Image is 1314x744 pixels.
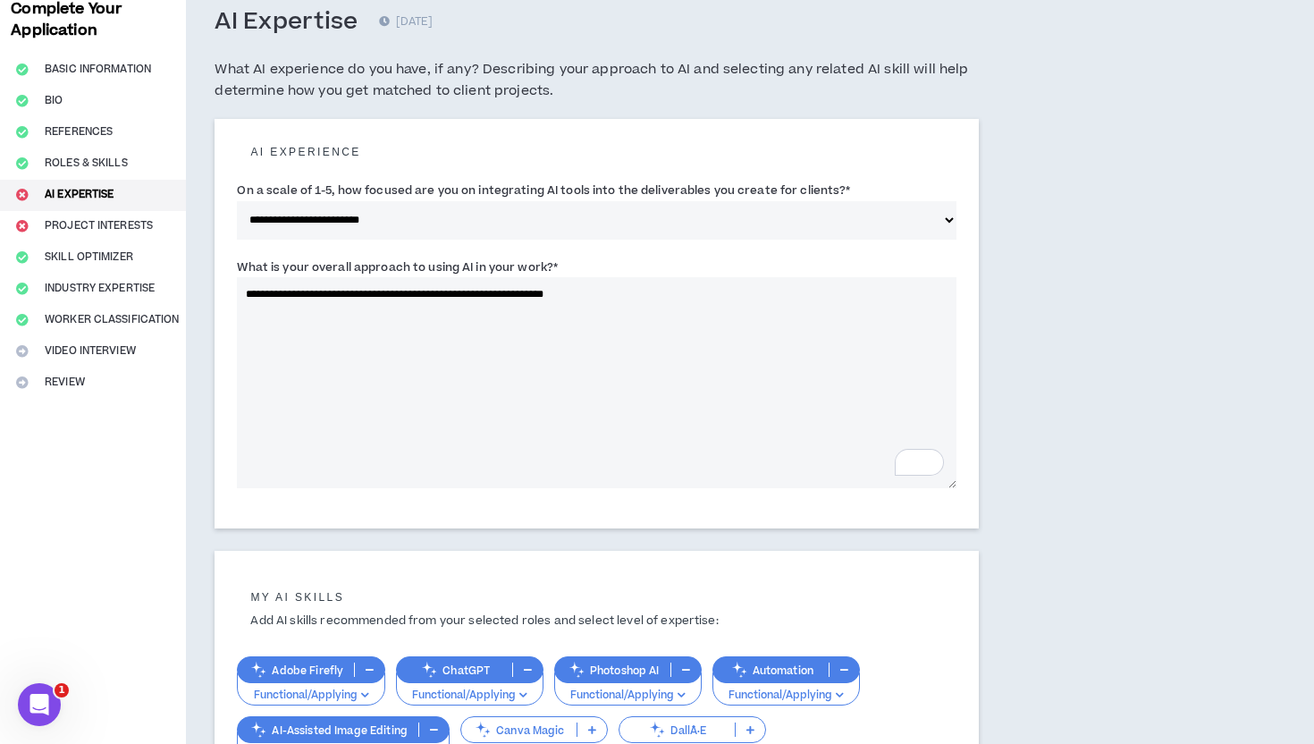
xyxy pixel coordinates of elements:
label: On a scale of 1-5, how focused are you on integrating AI tools into the deliverables you create f... [237,176,850,205]
p: Photoshop AI [555,664,670,677]
iframe: Intercom live chat [18,683,61,726]
p: DallÂ·E [619,723,735,737]
p: Functional/Applying [248,688,374,704]
p: Functional/Applying [566,688,690,704]
p: Add AI skills recommended from your selected roles and select level of expertise: [237,613,956,630]
p: Adobe Firefly [238,664,354,677]
button: Functional/Applying [237,672,385,706]
button: Functional/Applying [396,672,543,706]
label: What is your overall approach to using AI in your work? [237,253,558,282]
p: AI-Assisted Image Editing [238,723,418,737]
h3: AI Expertise [215,7,358,38]
textarea: To enrich screen reader interactions, please activate Accessibility in Grammarly extension settings [237,277,956,488]
h5: AI experience [237,146,956,158]
button: Functional/Applying [554,672,702,706]
span: 1 [55,683,69,697]
button: Functional/Applying [712,672,860,706]
h5: My AI skills [237,591,956,604]
h5: What AI experience do you have, if any? Describing your approach to AI and selecting any related ... [215,59,979,102]
p: Automation [713,664,829,677]
p: ChatGPT [397,664,512,677]
p: Canva Magic [461,723,577,737]
p: Functional/Applying [408,688,532,704]
p: Functional/Applying [724,688,848,704]
p: [DATE] [379,13,433,31]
